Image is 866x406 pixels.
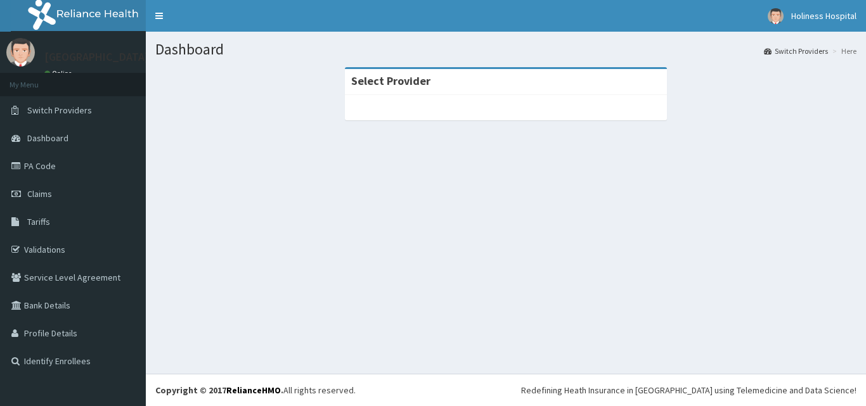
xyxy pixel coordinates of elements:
img: User Image [768,8,784,24]
a: Switch Providers [764,46,828,56]
li: Here [829,46,856,56]
footer: All rights reserved. [146,374,866,406]
img: User Image [6,38,35,67]
strong: Select Provider [351,73,430,88]
span: Tariffs [27,216,50,227]
span: Claims [27,188,52,200]
strong: Copyright © 2017 . [155,384,283,396]
a: RelianceHMO [226,384,281,396]
span: Holiness Hospital [791,10,856,22]
h1: Dashboard [155,41,856,58]
a: Online [44,69,75,78]
span: Dashboard [27,132,68,144]
span: Switch Providers [27,105,92,116]
div: Redefining Heath Insurance in [GEOGRAPHIC_DATA] using Telemedicine and Data Science! [521,384,856,396]
p: [GEOGRAPHIC_DATA] [44,51,149,63]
